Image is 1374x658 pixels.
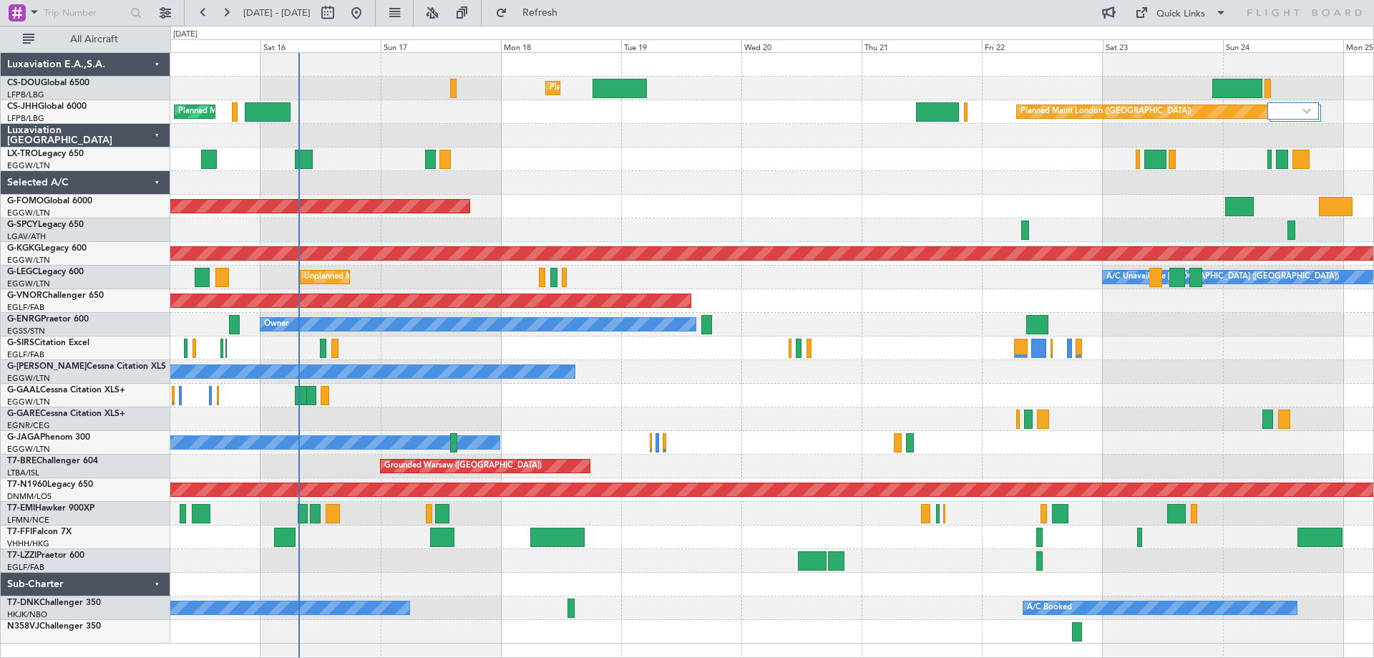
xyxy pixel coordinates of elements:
a: G-LEGCLegacy 600 [7,268,84,276]
a: EGGW/LTN [7,397,50,407]
span: G-GAAL [7,386,40,395]
a: EGGW/LTN [7,373,50,384]
div: Thu 21 [862,39,982,52]
div: Unplanned Maint [GEOGRAPHIC_DATA] ([GEOGRAPHIC_DATA]) [304,266,540,288]
a: G-SPCYLegacy 650 [7,221,84,229]
a: LFPB/LBG [7,89,44,100]
img: arrow-gray.svg [1302,108,1311,114]
a: LFPB/LBG [7,113,44,124]
span: T7-FFI [7,528,32,536]
a: EGGW/LTN [7,255,50,266]
div: Planned Maint London ([GEOGRAPHIC_DATA]) [1020,101,1192,122]
span: CS-DOU [7,79,41,87]
div: Sun 24 [1223,39,1343,52]
div: Quick Links [1156,7,1205,21]
a: CS-DOUGlobal 6500 [7,79,89,87]
span: CS-JHH [7,102,38,111]
a: EGGW/LTN [7,160,50,171]
div: Sat 23 [1103,39,1223,52]
a: CS-JHHGlobal 6000 [7,102,87,111]
a: G-GAALCessna Citation XLS+ [7,386,125,395]
a: T7-LZZIPraetor 600 [7,551,84,560]
a: T7-N1960Legacy 650 [7,480,93,489]
span: All Aircraft [37,34,151,44]
span: G-LEGC [7,268,38,276]
a: EGLF/FAB [7,562,44,573]
div: A/C Unavailable [GEOGRAPHIC_DATA] ([GEOGRAPHIC_DATA]) [1106,266,1339,288]
button: Quick Links [1128,1,1234,24]
span: T7-EMI [7,504,35,513]
div: Fri 15 [140,39,260,52]
a: G-VNORChallenger 650 [7,291,104,300]
a: G-KGKGLegacy 600 [7,244,87,253]
div: Planned Maint [GEOGRAPHIC_DATA] ([GEOGRAPHIC_DATA]) [550,77,775,99]
div: Owner [264,314,288,335]
a: EGGW/LTN [7,208,50,218]
span: G-ENRG [7,315,41,324]
a: EGNR/CEG [7,420,50,431]
a: N358VJChallenger 350 [7,622,101,631]
a: VHHH/HKG [7,538,49,549]
input: Trip Number [44,2,126,24]
button: Refresh [489,1,575,24]
a: LX-TROLegacy 650 [7,150,84,158]
a: LFMN/NCE [7,515,49,526]
a: EGLF/FAB [7,302,44,313]
a: DNMM/LOS [7,491,52,502]
span: G-KGKG [7,244,41,253]
div: A/C Booked [1027,597,1072,619]
div: Mon 18 [501,39,621,52]
a: G-FOMOGlobal 6000 [7,197,92,205]
a: EGSS/STN [7,326,45,337]
div: [DATE] [173,29,198,41]
span: G-SIRS [7,339,34,347]
a: LTBA/ISL [7,468,39,478]
a: EGLF/FAB [7,349,44,360]
a: HKJK/NBO [7,609,47,620]
span: G-[PERSON_NAME] [7,362,87,371]
a: EGGW/LTN [7,444,50,455]
a: T7-BREChallenger 604 [7,457,98,465]
span: T7-N1960 [7,480,47,489]
span: G-JAGA [7,433,40,442]
a: G-JAGAPhenom 300 [7,433,90,442]
a: G-ENRGPraetor 600 [7,315,89,324]
div: Sun 17 [381,39,501,52]
span: G-FOMO [7,197,44,205]
span: G-VNOR [7,291,42,300]
div: Grounded Warsaw ([GEOGRAPHIC_DATA]) [384,455,542,477]
a: T7-EMIHawker 900XP [7,504,94,513]
a: G-[PERSON_NAME]Cessna Citation XLS [7,362,166,371]
span: G-GARE [7,410,40,418]
span: T7-LZZI [7,551,36,560]
span: [DATE] - [DATE] [243,6,311,19]
a: G-GARECessna Citation XLS+ [7,410,125,418]
div: Sat 16 [260,39,381,52]
span: Refresh [510,8,570,18]
div: Planned Maint [GEOGRAPHIC_DATA] ([GEOGRAPHIC_DATA]) [178,101,404,122]
a: T7-FFIFalcon 7X [7,528,72,536]
a: EGGW/LTN [7,279,50,289]
span: LX-TRO [7,150,38,158]
div: Tue 19 [621,39,741,52]
a: LGAV/ATH [7,231,46,242]
div: Fri 22 [982,39,1102,52]
a: T7-DNKChallenger 350 [7,599,101,607]
span: N358VJ [7,622,39,631]
span: T7-DNK [7,599,39,607]
div: Wed 20 [741,39,862,52]
a: G-SIRSCitation Excel [7,339,89,347]
button: All Aircraft [16,28,155,51]
span: G-SPCY [7,221,38,229]
span: T7-BRE [7,457,36,465]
